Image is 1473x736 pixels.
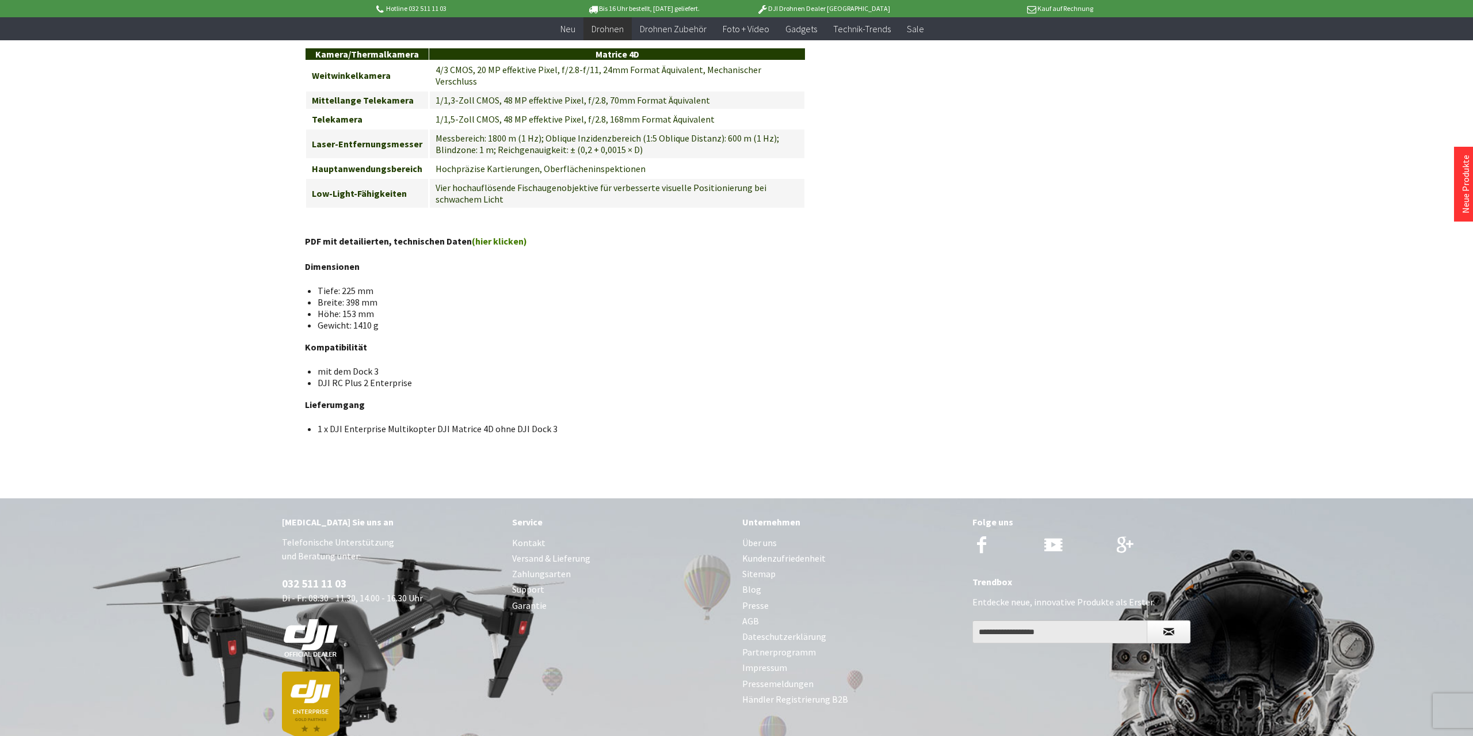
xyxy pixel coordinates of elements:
a: Pressemeldungen [742,676,961,692]
td: Messbereich: 1800 m (1 Hz); Oblique Inzidenzbereich (1:5 Oblique Distanz): 600 m (1 Hz); Blindzon... [429,129,805,159]
span: Sale [907,23,924,35]
p: DJI Drohnen Dealer [GEOGRAPHIC_DATA] [734,2,913,16]
div: Unternehmen [742,514,961,529]
strong: Kamera/Thermalkamera [315,48,419,60]
div: Trendbox [972,574,1191,589]
a: Händler Registrierung B2B [742,692,961,707]
img: white-dji-schweiz-logo-official_140x140.png [282,619,339,658]
strong: Low-Light-Fähigkeiten [312,188,407,199]
strong: Weitwinkelkamera [312,70,391,81]
strong: Dimensionen [305,261,360,272]
li: Höhe: 153 mm [318,308,796,319]
a: Versand & Lieferung [512,551,731,566]
span: Neu [560,23,575,35]
a: Zahlungsarten [512,566,731,582]
a: Kontakt [512,535,731,551]
a: Über uns [742,535,961,551]
strong: Hauptanwendungsbereich [312,163,422,174]
a: Dateschutzerklärung [742,629,961,645]
a: Sale [899,17,932,41]
a: Neu [552,17,583,41]
a: Impressum [742,660,961,676]
li: 1 x DJI Enterprise Multikopter DJI Matrice 4D ohne DJI Dock 3 [318,423,796,434]
a: Partnerprogramm [742,645,961,660]
strong: Lieferumgang [305,399,365,410]
p: Kauf auf Rechnung [913,2,1093,16]
a: (hier klicken) [472,235,527,247]
strong: Matrice 4D [596,48,639,60]
button: Newsletter abonnieren [1147,620,1190,643]
p: Bis 16 Uhr bestellt, [DATE] geliefert. [554,2,733,16]
a: Technik-Trends [825,17,899,41]
td: Vier hochauflösende Fischaugenobjektive für verbesserte visuelle Positionierung bei schwachem Licht [429,178,805,208]
strong: PDF mit detailierten, technischen Daten [305,235,472,247]
span: Drohnen Zubehör [640,23,707,35]
a: AGB [742,613,961,629]
input: Ihre E-Mail Adresse [972,620,1147,643]
td: 1/1,3-Zoll CMOS, 48 MP effektive Pixel, f/2.8, 70mm Format Äquivalent [429,91,805,109]
td: Hochpräzise Kartierungen, Oberflächeninspektionen [429,159,805,178]
p: Entdecke neue, innovative Produkte als Erster. [972,595,1191,609]
div: [MEDICAL_DATA] Sie uns an [282,514,501,529]
li: mit dem Dock 3 [318,365,796,377]
strong: Telekamera [312,113,362,125]
a: Kundenzufriedenheit [742,551,961,566]
strong: Laser-Entfernungsmesser [312,138,422,150]
li: Gewicht: 1410 g [318,319,796,331]
a: Garantie [512,598,731,613]
p: Hotline 032 511 11 03 [374,2,554,16]
span: Foto + Video [723,23,769,35]
td: 4/3 CMOS, 20 MP effektive Pixel, f/2.8-f/11, 24mm Format Äquivalent, Mechanischer Verschluss [429,60,805,90]
li: DJI RC Plus 2 Enterprise [318,377,796,388]
a: Blog [742,582,961,597]
strong: Mittellange Telekamera [312,94,414,106]
td: 1/1,5-Zoll CMOS, 48 MP effektive Pixel, f/2.8, 168mm Format Äquivalent [429,110,805,128]
span: Gadgets [785,23,817,35]
span: Drohnen [592,23,624,35]
div: Folge uns [972,514,1191,529]
a: Presse [742,598,961,613]
a: Sitemap [742,566,961,582]
a: Drohnen [583,17,632,41]
strong: Kompatibilität [305,341,367,353]
a: Support [512,582,731,597]
span: Technik-Trends [833,23,891,35]
div: Service [512,514,731,529]
a: Gadgets [777,17,825,41]
a: 032 511 11 03 [282,577,346,590]
a: Drohnen Zubehör [632,17,715,41]
a: Foto + Video [715,17,777,41]
a: Neue Produkte [1460,155,1471,213]
li: Tiefe: 225 mm [318,285,796,296]
li: Breite: 398 mm [318,296,796,308]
